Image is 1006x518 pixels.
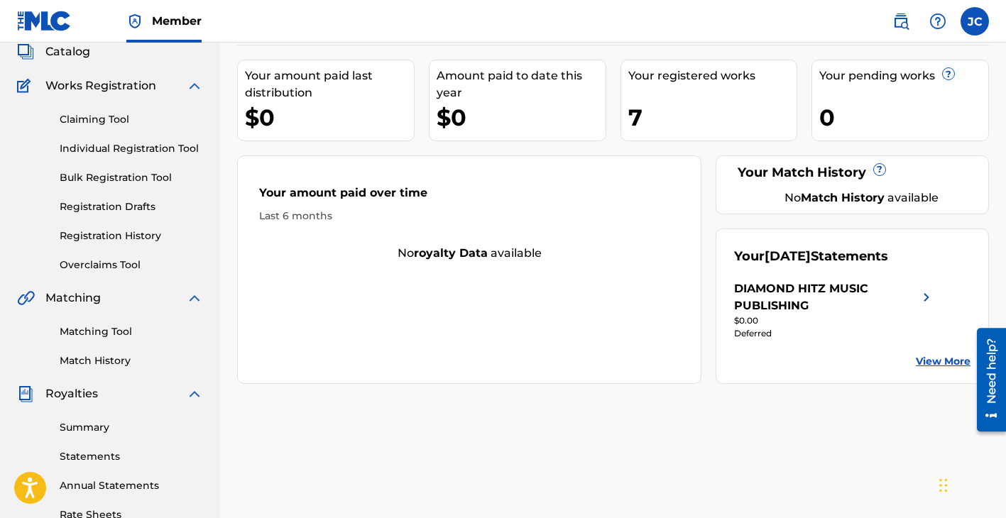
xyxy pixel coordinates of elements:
img: Royalties [17,385,34,402]
img: search [892,13,909,30]
a: CatalogCatalog [17,43,90,60]
a: Registration History [60,228,203,243]
div: $0.00 [734,314,935,327]
a: View More [916,354,971,369]
a: Individual Registration Tool [60,141,203,156]
a: Match History [60,353,203,368]
div: Your amount paid last distribution [245,67,414,101]
iframe: Resource Center [966,323,1006,437]
strong: royalty data [414,246,488,260]
img: Top Rightsholder [126,13,143,30]
div: Last 6 months [259,209,679,224]
a: Public Search [887,7,915,35]
div: Your registered works [628,67,797,84]
span: Matching [45,290,101,307]
img: MLC Logo [17,11,72,31]
a: Claiming Tool [60,112,203,127]
img: Matching [17,290,35,307]
div: Help [924,7,952,35]
a: Overclaims Tool [60,258,203,272]
div: No available [752,189,971,206]
div: Drag [939,464,948,507]
img: help [929,13,946,30]
a: DIAMOND HITZ MUSIC PUBLISHINGright chevron icon$0.00Deferred [734,280,935,340]
a: Bulk Registration Tool [60,170,203,185]
span: ? [874,164,885,175]
img: expand [186,385,203,402]
img: expand [186,290,203,307]
div: $0 [245,101,414,133]
strong: Match History [801,191,885,204]
img: right chevron icon [918,280,935,314]
span: ? [943,68,954,79]
img: Works Registration [17,77,35,94]
span: Member [152,13,202,29]
div: 7 [628,101,797,133]
a: Registration Drafts [60,199,203,214]
span: [DATE] [765,248,811,264]
span: Catalog [45,43,90,60]
div: Deferred [734,327,935,340]
a: Statements [60,449,203,464]
a: Matching Tool [60,324,203,339]
div: No available [238,245,701,262]
div: Amount paid to date this year [437,67,606,101]
img: Catalog [17,43,34,60]
img: expand [186,77,203,94]
a: Annual Statements [60,478,203,493]
div: DIAMOND HITZ MUSIC PUBLISHING [734,280,918,314]
div: Your Statements [734,247,888,266]
span: Royalties [45,385,98,402]
div: 0 [819,101,988,133]
div: Your pending works [819,67,988,84]
div: Your amount paid over time [259,184,679,209]
div: User Menu [961,7,989,35]
a: Summary [60,420,203,435]
div: Your Match History [734,163,971,182]
iframe: Chat Widget [935,450,1006,518]
span: Works Registration [45,77,156,94]
div: $0 [437,101,606,133]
